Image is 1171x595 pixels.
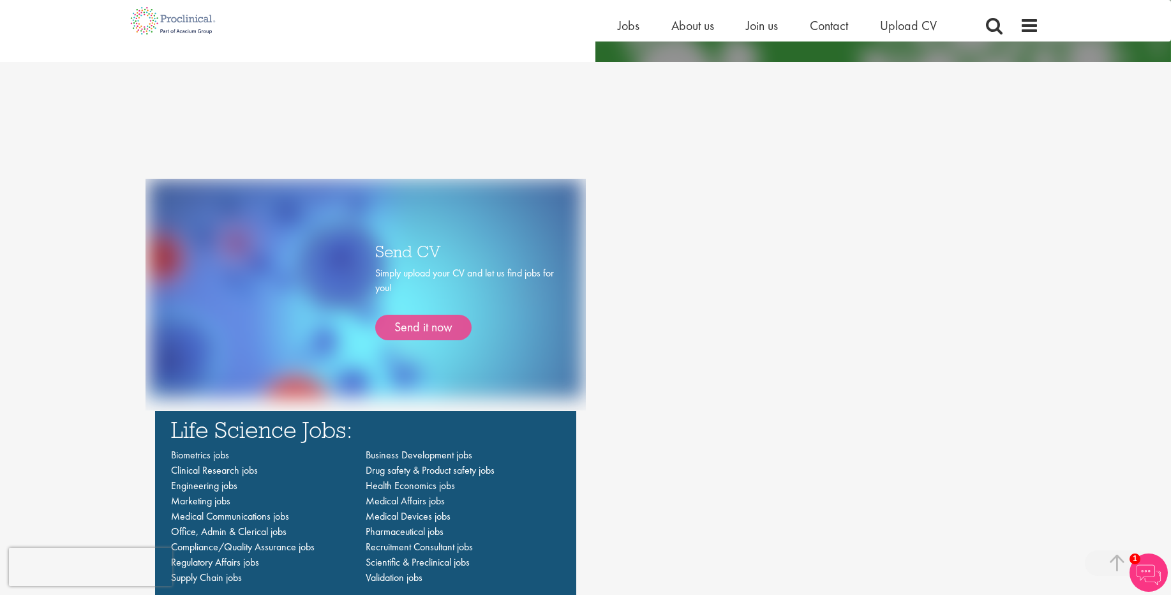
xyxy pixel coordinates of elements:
[171,448,229,462] a: Biometrics jobs
[171,479,237,492] a: Engineering jobs
[171,494,230,508] a: Marketing jobs
[171,509,289,523] a: Medical Communications jobs
[171,571,242,584] a: Supply Chain jobs
[366,525,444,538] a: Pharmaceutical jobs
[618,17,639,34] a: Jobs
[880,17,937,34] a: Upload CV
[671,17,714,34] a: About us
[366,555,470,569] a: Scientific & Preclinical jobs
[171,555,259,569] a: Regulatory Affairs jobs
[1130,554,1140,564] span: 1
[375,266,554,340] div: Simply upload your CV and let us find jobs for you!
[746,17,778,34] a: Join us
[148,179,583,398] img: one
[9,548,172,586] iframe: reCAPTCHA
[375,315,472,340] a: Send it now
[366,494,445,508] a: Medical Affairs jobs
[810,17,848,34] a: Contact
[171,418,560,441] h3: Life Science Jobs:
[366,509,451,523] a: Medical Devices jobs
[171,463,258,477] a: Clinical Research jobs
[171,540,315,554] a: Compliance/Quality Assurance jobs
[366,571,422,584] a: Validation jobs
[171,525,287,538] a: Office, Admin & Clerical jobs
[366,479,455,492] a: Health Economics jobs
[171,448,560,585] nav: Main navigation
[366,448,472,462] a: Business Development jobs
[366,540,473,554] a: Recruitment Consultant jobs
[1130,554,1168,592] img: Chatbot
[366,463,495,477] a: Drug safety & Product safety jobs
[375,243,554,259] h3: Send CV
